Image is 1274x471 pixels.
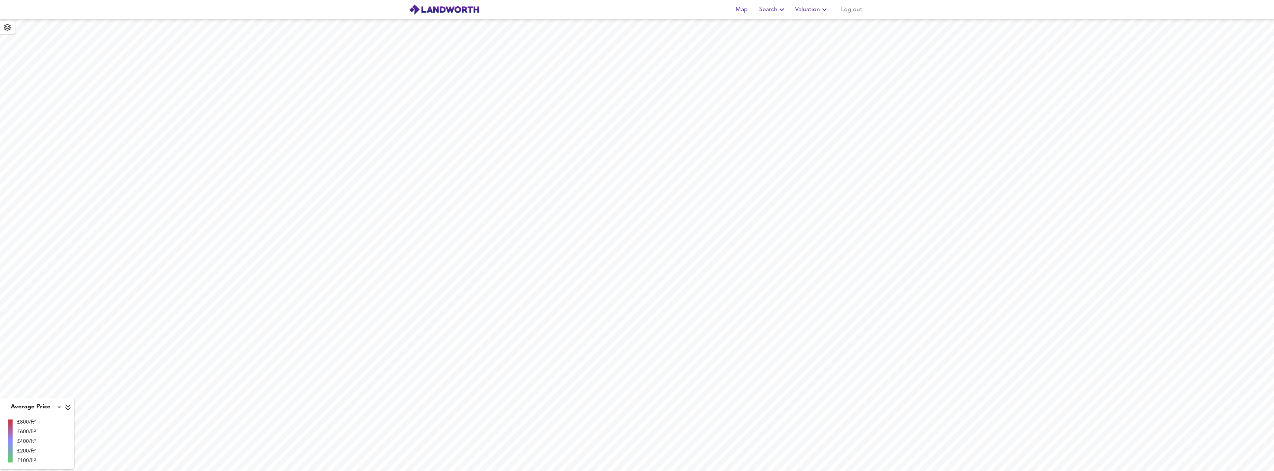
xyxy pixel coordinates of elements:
[17,447,41,455] div: £200/ft²
[409,4,480,15] img: logo
[17,457,41,464] div: £100/ft²
[795,4,829,15] span: Valuation
[730,2,753,17] button: Map
[792,2,832,17] button: Valuation
[838,2,865,17] button: Log out
[7,401,64,413] div: Average Price
[756,2,789,17] button: Search
[733,4,750,15] span: Map
[17,428,41,435] div: £600/ft²
[759,4,786,15] span: Search
[17,438,41,445] div: £400/ft²
[841,4,862,15] span: Log out
[17,418,41,426] div: £800/ft² +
